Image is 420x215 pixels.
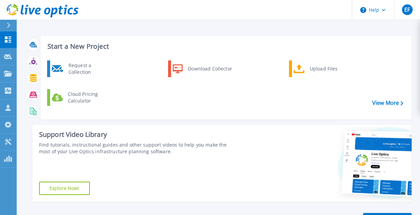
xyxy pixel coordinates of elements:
div: Download Collector [184,62,235,75]
h3: Start a New Project [47,43,403,50]
div: Request a Collection [65,62,114,75]
a: Upload Files [289,60,358,77]
a: Download Collector [168,60,237,77]
a: Cloud Pricing Calculator [47,89,116,106]
div: Support Video Library [39,130,236,139]
span: EF [404,7,410,12]
div: Upload Files [306,62,356,75]
div: Find tutorials, instructional guides and other support videos to help you make the most of your L... [39,142,236,155]
a: View More [372,100,403,106]
div: Cloud Pricing Calculator [64,91,114,104]
a: Explore Now! [39,182,90,195]
a: Request a Collection [47,60,116,77]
